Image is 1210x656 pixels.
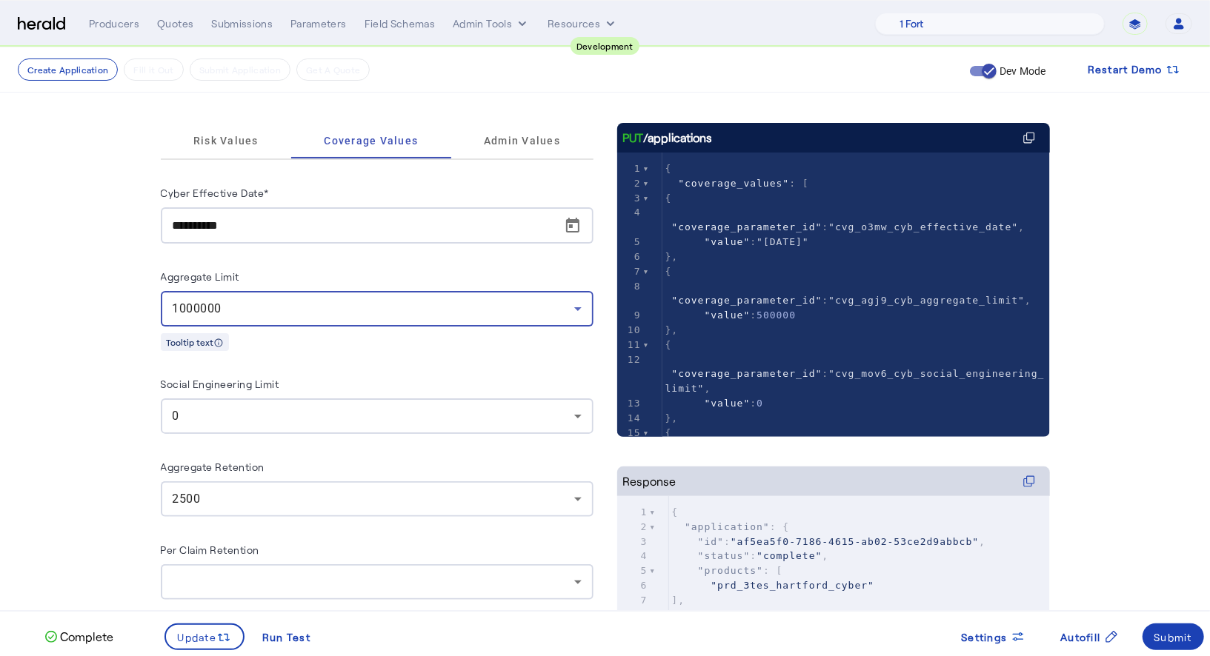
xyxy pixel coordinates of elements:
span: : , [665,207,1025,232]
button: Resources dropdown menu [548,16,618,31]
span: 500000 [757,309,796,321]
div: 1 [617,161,643,176]
span: : { [672,521,790,532]
div: 7 [617,264,643,279]
span: "cvg_o3mw_cyb_effective_date" [828,221,1018,232]
button: Open calendar [555,208,591,244]
span: 0 [173,409,180,423]
span: }, [665,324,679,335]
span: "value" [704,236,750,247]
span: Coverage Values [324,135,418,146]
label: Aggregate Retention [161,461,265,473]
div: /applications [623,129,713,147]
span: 2500 [173,492,201,506]
span: "risk_values" [698,609,783,620]
span: : [ [672,609,803,620]
span: "status" [698,550,751,561]
div: 12 [617,352,643,367]
span: : [665,236,809,247]
button: Update [164,623,245,650]
div: 8 [617,608,650,623]
div: 10 [617,323,643,338]
button: Fill it Out [124,58,183,81]
label: Aggregate Limit [161,270,240,283]
span: Restart Demo [1088,61,1163,78]
div: Submit [1154,629,1193,645]
span: : , [665,281,1031,307]
span: { [665,266,672,277]
div: Response [623,472,677,490]
span: 0 [757,398,763,409]
div: Field Schemas [365,16,436,31]
span: Risk Values [193,135,259,146]
span: ], [672,595,685,606]
label: Per Claim Retention [161,543,260,556]
span: { [672,506,679,518]
span: : [665,309,797,321]
label: Cyber Effective Date* [161,187,270,199]
div: Quotes [157,16,193,31]
button: Autofill [1049,623,1131,650]
span: }, [665,412,679,424]
span: "value" [704,398,750,409]
div: 5 [617,563,650,578]
span: "cvg_mov6_cyb_social_engineering_limit" [665,368,1045,394]
span: "af5ea5f0-7186-4615-ab02-53ce2d9abbcb" [731,536,979,547]
div: 5 [617,235,643,250]
span: { [665,163,672,174]
div: 2 [617,520,650,535]
span: : [665,398,764,409]
img: Herald Logo [18,17,65,31]
div: 3 [617,191,643,206]
div: 11 [617,338,643,352]
button: Restart Demo [1076,56,1192,83]
span: "coverage_values" [678,178,789,189]
span: "prd_3tes_hartford_cyber" [711,580,874,591]
span: "id" [698,536,724,547]
div: 6 [617,578,650,593]
label: Dev Mode [997,64,1046,78]
span: "application" [685,521,770,532]
div: 13 [617,396,643,411]
span: { [665,339,672,350]
div: Parameters [290,16,347,31]
button: Get A Quote [296,58,370,81]
span: "cvg_agj9_cyb_aggregate_limit" [828,295,1025,306]
span: : [ [665,178,809,189]
div: 14 [617,411,643,426]
div: Development [571,37,639,55]
span: "coverage_parameter_id" [671,295,822,306]
div: 6 [617,250,643,264]
span: "products" [698,565,763,576]
span: Autofill [1061,629,1101,645]
div: 4 [617,205,643,220]
span: }, [665,251,679,262]
div: Run Test [262,629,310,645]
span: Update [178,629,217,645]
div: 3 [617,535,650,549]
span: "value" [704,309,750,321]
span: Admin Values [484,135,560,146]
div: 2 [617,176,643,191]
div: Submissions [211,16,273,31]
div: Tooltip text [161,333,229,351]
span: : , [672,550,829,561]
div: 8 [617,279,643,294]
div: 1 [617,505,650,520]
span: : , [672,536,986,547]
button: Submit [1143,623,1205,650]
div: Producers [89,16,139,31]
div: 15 [617,426,643,441]
span: "[DATE]" [757,236,809,247]
label: Social Engineering Limit [161,378,279,390]
span: PUT [623,129,644,147]
button: Create Application [18,58,118,81]
p: Complete [57,628,113,646]
div: 9 [617,308,643,323]
span: : [ [672,565,783,576]
button: Submit Application [190,58,290,81]
div: 7 [617,593,650,608]
span: "complete" [757,550,822,561]
span: { [665,427,672,438]
button: internal dropdown menu [453,16,530,31]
